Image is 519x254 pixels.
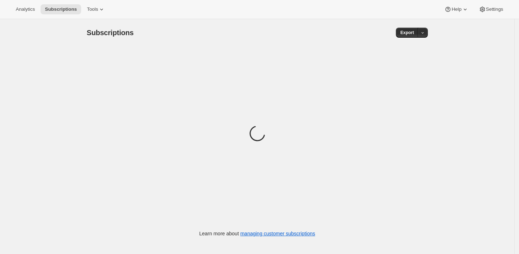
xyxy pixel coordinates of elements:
[240,231,315,236] a: managing customer subscriptions
[87,6,98,12] span: Tools
[486,6,503,12] span: Settings
[396,28,418,38] button: Export
[83,4,109,14] button: Tools
[474,4,508,14] button: Settings
[87,29,134,37] span: Subscriptions
[199,230,315,237] p: Learn more about
[45,6,77,12] span: Subscriptions
[16,6,35,12] span: Analytics
[41,4,81,14] button: Subscriptions
[400,30,414,36] span: Export
[11,4,39,14] button: Analytics
[440,4,473,14] button: Help
[452,6,461,12] span: Help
